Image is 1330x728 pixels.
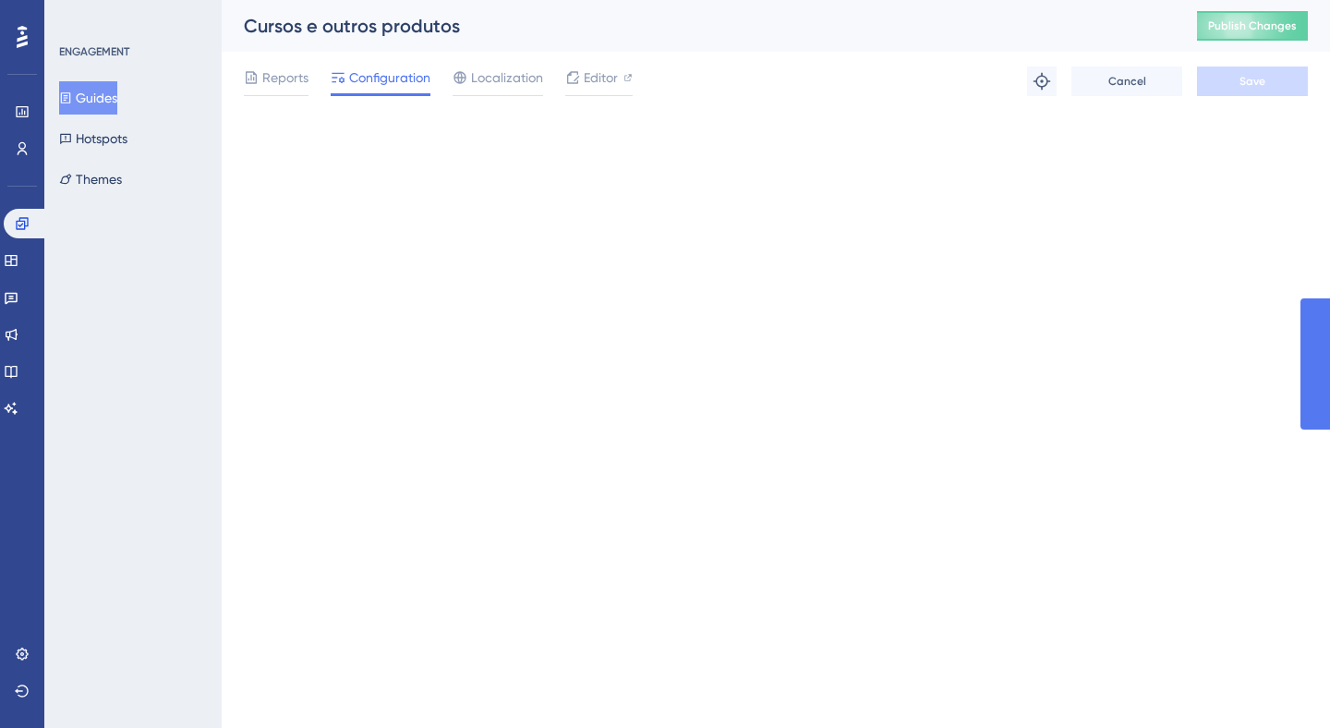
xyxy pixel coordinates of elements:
[1239,74,1265,89] span: Save
[1108,74,1146,89] span: Cancel
[1197,11,1308,41] button: Publish Changes
[244,13,1151,39] div: Cursos e outros produtos
[349,67,430,89] span: Configuration
[471,67,543,89] span: Localization
[1252,655,1308,710] iframe: UserGuiding AI Assistant Launcher
[59,163,122,196] button: Themes
[1197,67,1308,96] button: Save
[59,81,117,115] button: Guides
[59,44,129,59] div: ENGAGEMENT
[1208,18,1297,33] span: Publish Changes
[59,122,127,155] button: Hotspots
[1071,67,1182,96] button: Cancel
[584,67,618,89] span: Editor
[262,67,308,89] span: Reports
